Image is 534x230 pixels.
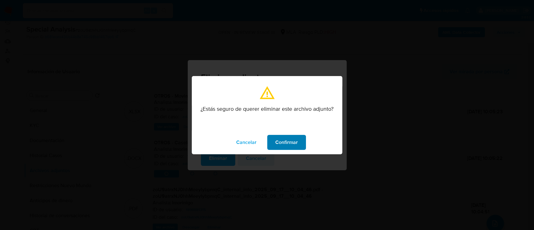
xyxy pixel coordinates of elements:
button: modal_confirmation.cancel [228,135,265,150]
span: Confirmar [275,135,298,149]
button: modal_confirmation.confirm [267,135,306,150]
span: Cancelar [236,135,257,149]
div: modal_confirmation.title [192,76,342,154]
p: ¿Estás seguro de querer eliminar este archivo adjunto? [201,105,333,112]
